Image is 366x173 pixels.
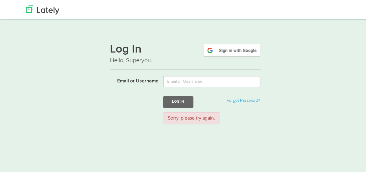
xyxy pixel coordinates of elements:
img: google-signin.png [203,43,261,56]
div: Sorry, please try again. [163,111,220,124]
button: Log In [163,95,193,107]
p: Hello, Superyou. [110,55,261,64]
img: Lately [26,5,59,14]
label: Email or Username [105,75,159,84]
input: Email or Username [163,75,260,86]
a: Forgot Password? [226,98,260,102]
h1: Log In [110,43,261,55]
